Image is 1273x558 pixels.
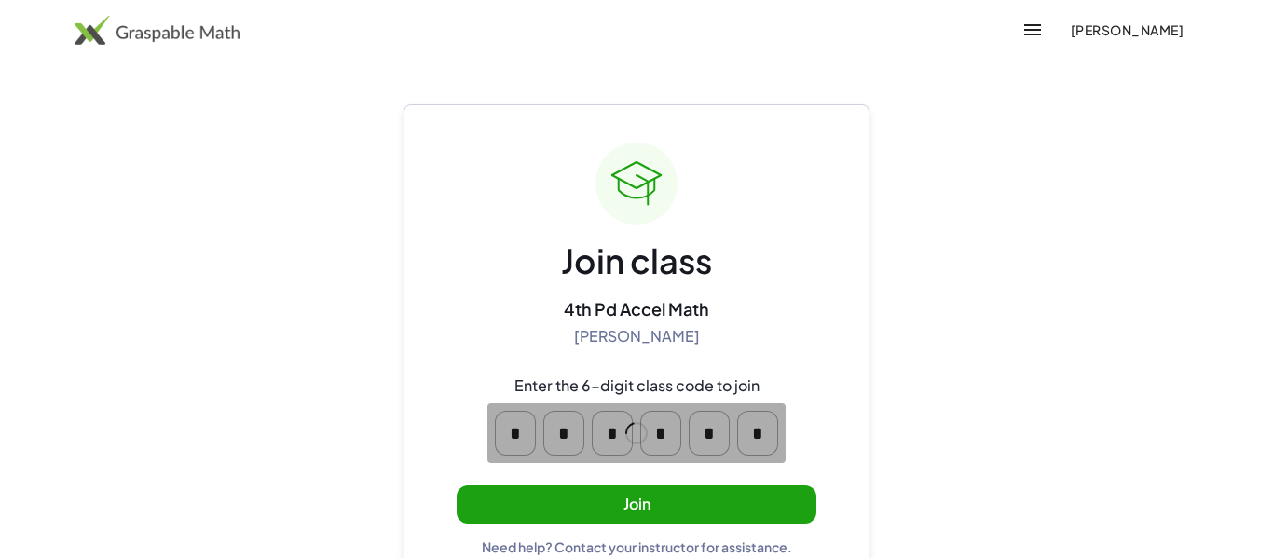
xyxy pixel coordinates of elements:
div: Join class [561,239,712,283]
div: [PERSON_NAME] [574,327,700,347]
div: 4th Pd Accel Math [564,298,709,320]
button: Join [457,485,816,524]
div: Need help? Contact your instructor for assistance. [482,538,792,555]
button: [PERSON_NAME] [1055,13,1198,47]
div: Enter the 6-digit class code to join [514,376,760,396]
span: [PERSON_NAME] [1070,21,1184,38]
